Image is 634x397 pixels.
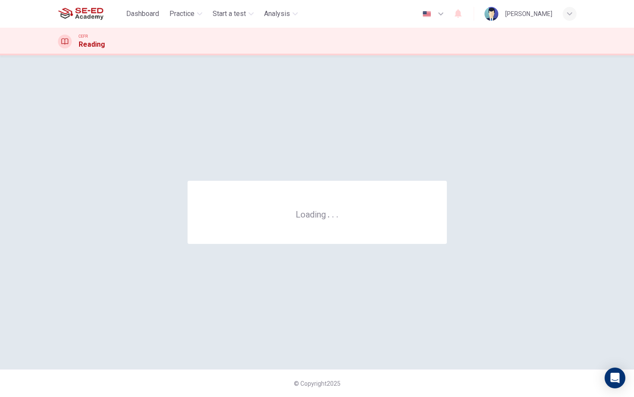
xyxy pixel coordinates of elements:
img: SE-ED Academy logo [58,5,103,22]
div: Open Intercom Messenger [605,368,625,388]
span: Analysis [264,9,290,19]
span: © Copyright 2025 [294,380,341,387]
h1: Reading [79,39,105,50]
span: Practice [169,9,194,19]
img: Profile picture [484,7,498,21]
img: en [421,11,432,17]
h6: . [327,206,330,221]
button: Practice [166,6,206,22]
a: SE-ED Academy logo [58,5,123,22]
div: [PERSON_NAME] [505,9,552,19]
span: Dashboard [126,9,159,19]
span: Start a test [213,9,246,19]
button: Analysis [261,6,301,22]
h6: Loading [296,208,339,220]
button: Start a test [209,6,257,22]
h6: . [336,206,339,221]
span: CEFR [79,33,88,39]
h6: . [331,206,335,221]
button: Dashboard [123,6,162,22]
